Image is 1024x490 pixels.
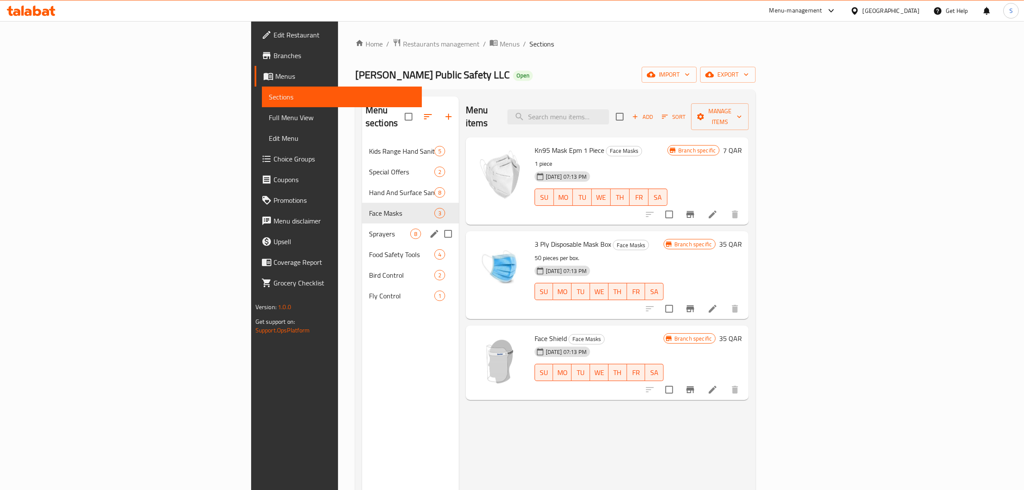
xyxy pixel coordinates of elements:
[707,209,718,220] a: Edit menu item
[473,238,528,293] img: 3 Ply Disposable Mask Box
[255,316,295,327] span: Get support on:
[262,87,422,107] a: Sections
[538,285,550,298] span: SU
[553,364,572,381] button: MO
[255,66,422,87] a: Menus
[630,189,649,206] button: FR
[538,191,550,204] span: SU
[633,191,645,204] span: FR
[483,39,486,49] li: /
[595,191,607,204] span: WE
[262,128,422,149] a: Edit Menu
[707,385,718,395] a: Edit menu item
[369,167,434,177] div: Special Offers
[725,204,745,225] button: delete
[680,204,701,225] button: Branch-specific-item
[611,108,629,126] span: Select section
[642,67,697,83] button: import
[362,223,459,244] div: Sprayers8edit
[410,229,421,239] div: items
[435,271,445,279] span: 2
[255,211,422,231] a: Menu disclaimer
[523,39,526,49] li: /
[362,137,459,310] nav: Menu sections
[660,110,688,124] button: Sort
[671,335,715,343] span: Branch specific
[649,69,690,80] span: import
[435,251,445,259] span: 4
[535,238,611,251] span: 3 Ply Disposable Mask Box
[592,189,611,206] button: WE
[434,249,445,260] div: items
[255,45,422,66] a: Branches
[573,189,592,206] button: TU
[473,144,528,199] img: Kn95 Mask Epm 1 Piece
[369,229,410,239] span: Sprayers
[649,285,660,298] span: SA
[274,174,415,185] span: Coupons
[572,283,590,300] button: TU
[513,72,533,79] span: Open
[369,187,434,198] div: Hand And Surface Sanitizers
[691,103,749,130] button: Manage items
[593,285,605,298] span: WE
[529,39,554,49] span: Sections
[575,285,587,298] span: TU
[275,71,415,81] span: Menus
[612,366,624,379] span: TH
[553,283,572,300] button: MO
[362,182,459,203] div: Hand And Surface Sanitizers8
[609,283,627,300] button: TH
[362,285,459,306] div: Fly Control1
[557,191,569,204] span: MO
[627,283,646,300] button: FR
[274,50,415,61] span: Branches
[269,133,415,143] span: Edit Menu
[700,67,756,83] button: export
[274,236,415,247] span: Upsell
[362,203,459,223] div: Face Masks3
[434,291,445,301] div: items
[369,291,434,301] div: Fly Control
[513,71,533,81] div: Open
[255,149,422,169] a: Choice Groups
[554,189,573,206] button: MO
[255,301,277,313] span: Version:
[631,112,654,122] span: Add
[355,65,510,84] span: [PERSON_NAME] Public Safety LLC
[274,257,415,267] span: Coverage Report
[535,283,554,300] button: SU
[723,144,742,156] h6: 7 QAR
[369,208,434,218] span: Face Masks
[569,334,604,344] span: Face Masks
[725,379,745,400] button: delete
[575,366,587,379] span: TU
[725,298,745,319] button: delete
[1009,6,1013,16] span: S
[369,249,434,260] span: Food Safety Tools
[542,173,590,181] span: [DATE] 07:13 PM
[614,191,626,204] span: TH
[613,240,649,250] span: Face Masks
[507,109,609,124] input: search
[369,146,434,156] span: Kids Range Hand Sanitizers
[255,325,310,336] a: Support.OpsPlatform
[656,110,691,124] span: Sort items
[680,298,701,319] button: Branch-specific-item
[590,364,609,381] button: WE
[609,364,627,381] button: TH
[535,332,567,345] span: Face Shield
[411,230,421,238] span: 8
[369,270,434,280] span: Bird Control
[434,146,445,156] div: items
[671,240,715,248] span: Branch specific
[434,270,445,280] div: items
[274,278,415,288] span: Grocery Checklist
[675,146,719,155] span: Branch specific
[269,92,415,102] span: Sections
[769,6,822,16] div: Menu-management
[707,304,718,314] a: Edit menu item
